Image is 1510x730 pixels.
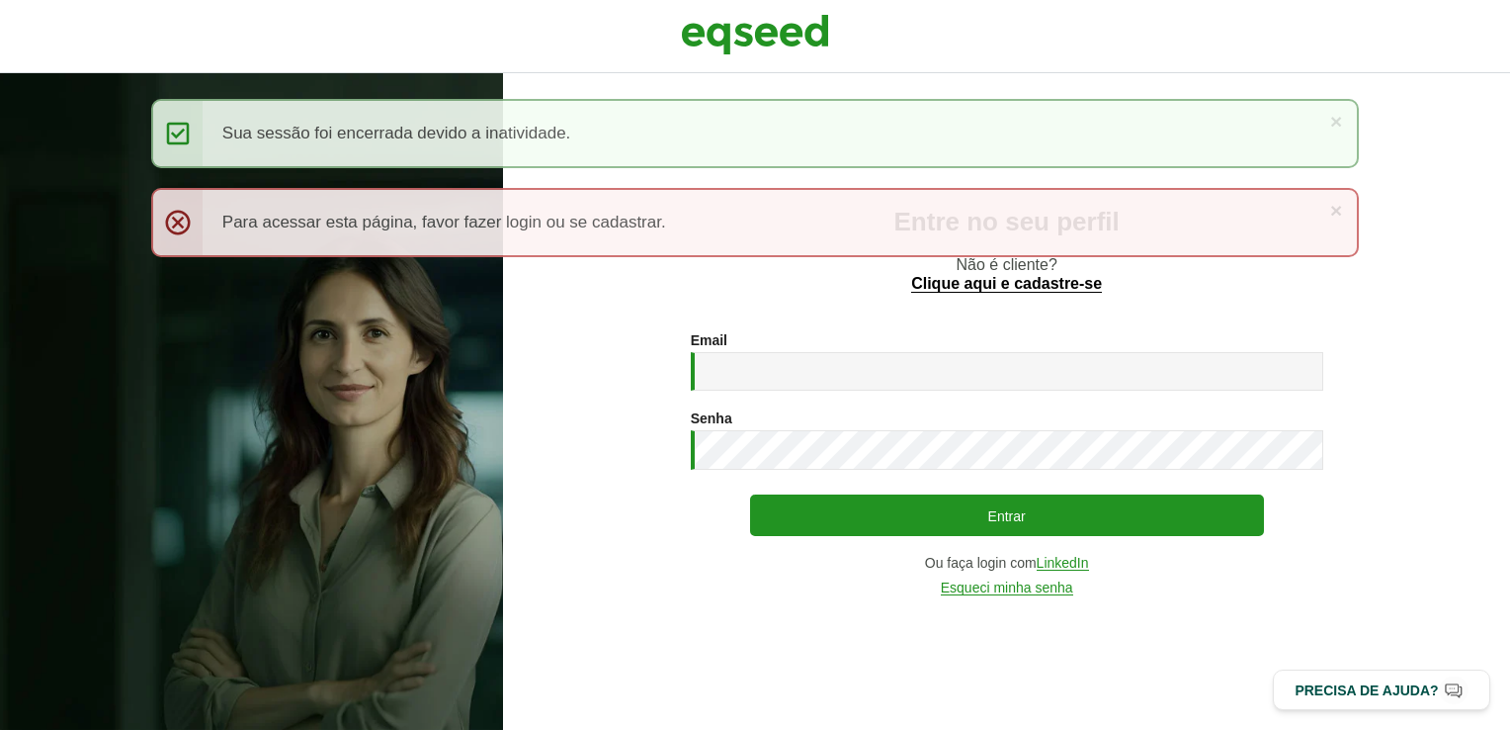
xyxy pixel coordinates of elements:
[691,333,727,347] label: Email
[1330,200,1342,221] a: ×
[681,10,829,59] img: EqSeed Logo
[691,411,732,425] label: Senha
[1037,556,1089,571] a: LinkedIn
[750,495,1264,536] button: Entrar
[151,99,1359,168] div: Sua sessão foi encerrada devido a inatividade.
[941,581,1073,595] a: Esqueci minha senha
[151,188,1359,257] div: Para acessar esta página, favor fazer login ou se cadastrar.
[911,276,1102,293] a: Clique aqui e cadastre-se
[1330,111,1342,132] a: ×
[691,556,1323,571] div: Ou faça login com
